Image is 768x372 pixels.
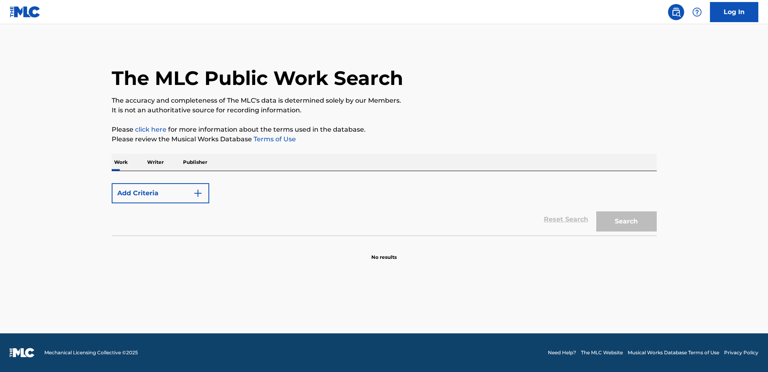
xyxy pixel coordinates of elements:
p: Please review the Musical Works Database [112,134,657,144]
a: Privacy Policy [724,349,758,356]
a: The MLC Website [581,349,623,356]
p: Writer [145,154,166,171]
img: MLC Logo [10,6,41,18]
p: Publisher [181,154,210,171]
a: Terms of Use [252,135,296,143]
p: It is not an authoritative source for recording information. [112,105,657,115]
img: logo [10,348,35,358]
a: Musical Works Database Terms of Use [628,349,719,356]
a: Public Search [668,4,684,20]
div: Help [689,4,705,20]
img: search [671,7,681,17]
a: Log In [710,2,758,22]
form: Search Form [112,179,657,236]
a: Need Help? [548,349,576,356]
img: help [692,7,702,17]
img: 9d2ae6d4665cec9f34b9.svg [193,188,203,198]
h1: The MLC Public Work Search [112,66,403,90]
span: Mechanical Licensing Collective © 2025 [44,349,138,356]
p: Work [112,154,130,171]
button: Add Criteria [112,183,209,203]
a: click here [135,126,167,133]
p: Please for more information about the terms used in the database. [112,125,657,134]
p: No results [371,244,397,261]
p: The accuracy and completeness of The MLC's data is determined solely by our Members. [112,96,657,105]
